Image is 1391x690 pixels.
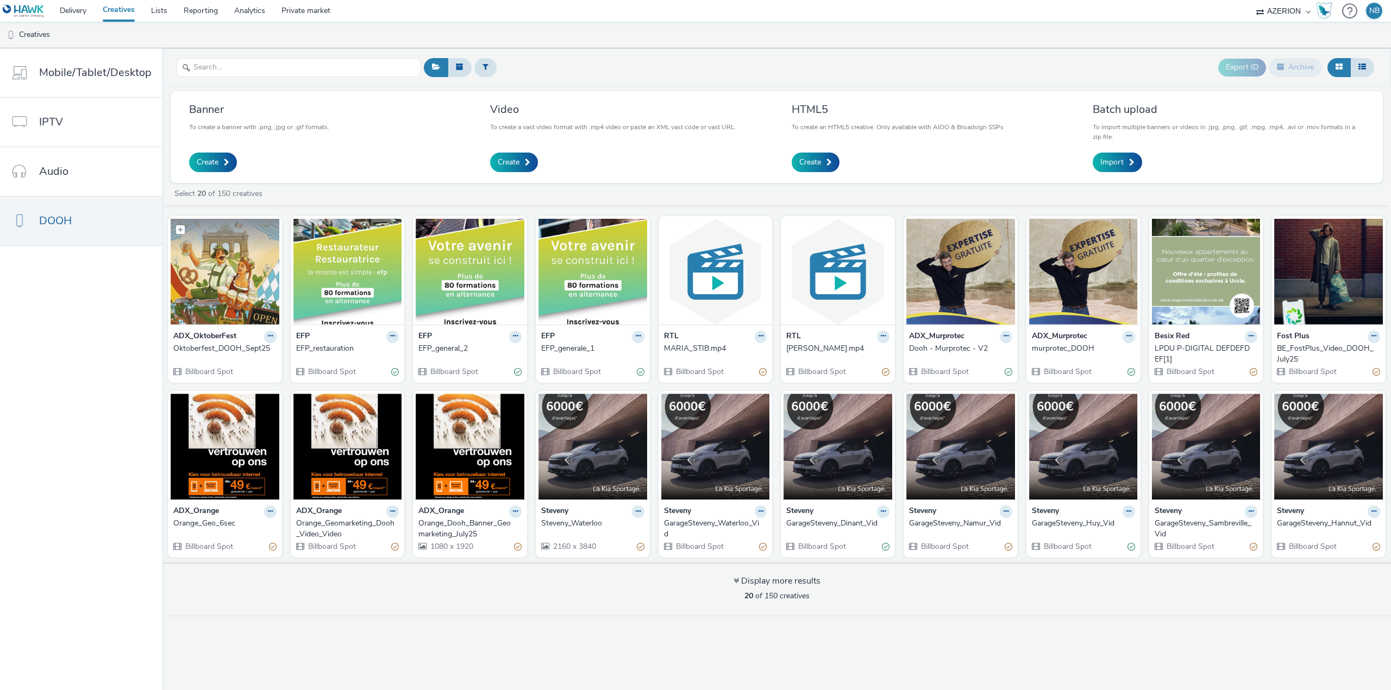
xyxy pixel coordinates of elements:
span: Billboard Spot [307,541,356,552]
button: Archive [1269,58,1322,77]
span: Billboard Spot [184,541,233,552]
strong: Steveny [1277,505,1304,518]
span: of 150 creatives [744,591,810,601]
div: GarageSteveny_Waterloo_Vid [664,518,763,540]
strong: EFP [541,331,555,343]
span: Billboard Spot [920,541,969,552]
img: Oktoberfest_DOOH_Sept25 visual [171,219,279,325]
img: murprotec_DOOH visual [1029,219,1138,325]
img: GarageSteveny_Sambreville_Vid visual [1152,394,1261,499]
div: Orange_Geomarketing_Dooh_Video_Video [296,518,395,540]
div: Partially valid [514,541,522,552]
span: Create [799,157,821,168]
div: Partially valid [759,366,767,377]
img: GarageSteveny_Waterloo_Vid visual [661,394,770,499]
a: GarageSteveny_Waterloo_Vid [664,518,767,540]
span: Billboard Spot [797,541,846,552]
strong: Steveny [786,505,813,518]
a: Import [1093,153,1142,172]
a: EFP_general_2 [418,343,522,354]
img: Orange_Geomarketing_Dooh_Video_Video visual [293,394,402,499]
a: BE_FostPlus_Video_DOOH_July25 [1277,343,1380,365]
div: GarageSteveny_Hannut_Vid [1277,518,1376,529]
strong: EFP [296,331,310,343]
div: Partially valid [1373,366,1380,377]
img: Hawk Academy [1316,2,1332,20]
h3: Banner [189,102,329,117]
button: Grid [1327,58,1351,77]
div: Oktoberfest_DOOH_Sept25 [173,343,272,354]
p: To create a vast video format with .mp4 video or paste an XML vast code or vast URL. [490,122,736,132]
input: Search... [177,58,421,77]
span: Billboard Spot [1288,541,1337,552]
div: Partially valid [1250,366,1257,377]
img: EFP_generale_1 visual [538,219,647,325]
strong: RTL [786,331,801,343]
div: Valid [1127,541,1135,552]
img: Steveny_Waterloo visual [538,394,647,499]
img: GarageSteveny_Hannut_Vid visual [1274,394,1383,499]
a: [PERSON_NAME].mp4 [786,343,889,354]
a: Orange_Geo_6sec [173,518,277,529]
div: [PERSON_NAME].mp4 [786,343,885,354]
a: GarageSteveny_Hannut_Vid [1277,518,1380,529]
p: To import multiple banners or videos in .jpg, .png, .gif, .mpg, .mp4, .avi or .mov formats in a z... [1093,122,1364,142]
span: Billboard Spot [184,366,233,377]
span: IPTV [39,114,63,130]
div: Partially valid [637,541,644,552]
div: Steveny_Waterloo [541,518,640,529]
span: Billboard Spot [307,366,356,377]
span: Billboard Spot [1166,541,1214,552]
a: Create [189,153,237,172]
div: NB [1369,3,1380,19]
a: GarageSteveny_Dinant_Vid [786,518,889,529]
span: Billboard Spot [1043,541,1092,552]
img: BE_FostPlus_Video_DOOH_July25 visual [1274,219,1383,325]
strong: Fost Plus [1277,331,1309,343]
strong: ADX_OktoberFest [173,331,236,343]
img: DAVID_STIB.mp4 visual [784,219,892,325]
strong: ADX_Orange [296,505,342,518]
div: BE_FostPlus_Video_DOOH_July25 [1277,343,1376,365]
div: GarageSteveny_Huy_Vid [1032,518,1131,529]
a: EFP_generale_1 [541,343,644,354]
strong: EFP [418,331,432,343]
img: MARIA_STIB.mp4 visual [661,219,770,325]
img: Orange_Dooh_Banner_Geomarketing_July25 visual [416,394,524,499]
div: murprotec_DOOH [1032,343,1131,354]
span: 1080 x 1920 [429,541,473,552]
a: LPDU P-DIGITAL DEFDEFDEF[1] [1155,343,1258,365]
div: Orange_Dooh_Banner_Geomarketing_July25 [418,518,517,540]
div: Valid [637,366,644,377]
h3: HTML5 [792,102,1004,117]
div: Partially valid [1250,541,1257,552]
span: Billboard Spot [552,366,601,377]
div: GarageSteveny_Dinant_Vid [786,518,885,529]
img: EFP_restauration visual [293,219,402,325]
div: Valid [514,366,522,377]
a: Orange_Geomarketing_Dooh_Video_Video [296,518,399,540]
strong: Steveny [1155,505,1182,518]
strong: 20 [197,188,206,199]
div: Valid [882,541,889,552]
span: Mobile/Tablet/Desktop [39,65,152,80]
div: Partially valid [1373,541,1380,552]
img: GarageSteveny_Dinant_Vid visual [784,394,892,499]
button: Export ID [1218,59,1266,76]
span: Billboard Spot [797,366,846,377]
strong: 20 [744,591,753,601]
span: Audio [39,163,68,179]
div: Partially valid [1005,541,1012,552]
div: Orange_Geo_6sec [173,518,272,529]
span: Billboard Spot [1043,366,1092,377]
button: Table [1350,58,1374,77]
span: Billboard Spot [675,366,724,377]
div: Valid [391,366,399,377]
img: Dooh - Murprotec - V2 visual [906,219,1015,325]
img: undefined Logo [3,4,45,18]
span: Billboard Spot [1288,366,1337,377]
div: Dooh - Murprotec - V2 [909,343,1008,354]
h3: Batch upload [1093,102,1364,117]
strong: Steveny [909,505,936,518]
